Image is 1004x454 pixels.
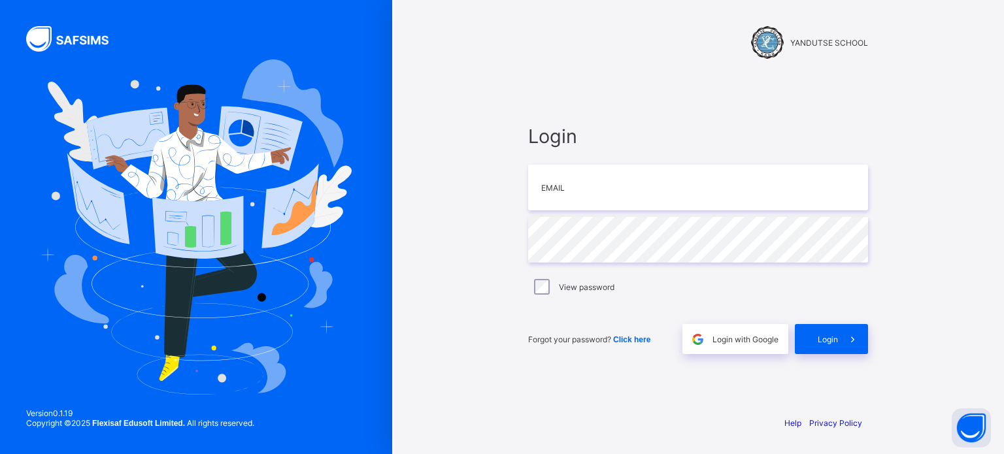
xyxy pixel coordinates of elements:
[712,334,778,344] span: Login with Google
[26,26,124,52] img: SAFSIMS Logo
[26,418,254,428] span: Copyright © 2025 All rights reserved.
[784,418,801,428] a: Help
[690,332,705,347] img: google.396cfc9801f0270233282035f929180a.svg
[818,334,838,344] span: Login
[952,408,991,447] button: Open asap
[528,125,868,148] span: Login
[528,334,650,344] span: Forgot your password?
[26,408,254,418] span: Version 0.1.19
[790,38,868,48] span: YANDUTSE SCHOOL
[613,334,650,344] a: Click here
[41,59,352,394] img: Hero Image
[809,418,862,428] a: Privacy Policy
[559,282,614,292] label: View password
[92,419,185,428] strong: Flexisaf Edusoft Limited.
